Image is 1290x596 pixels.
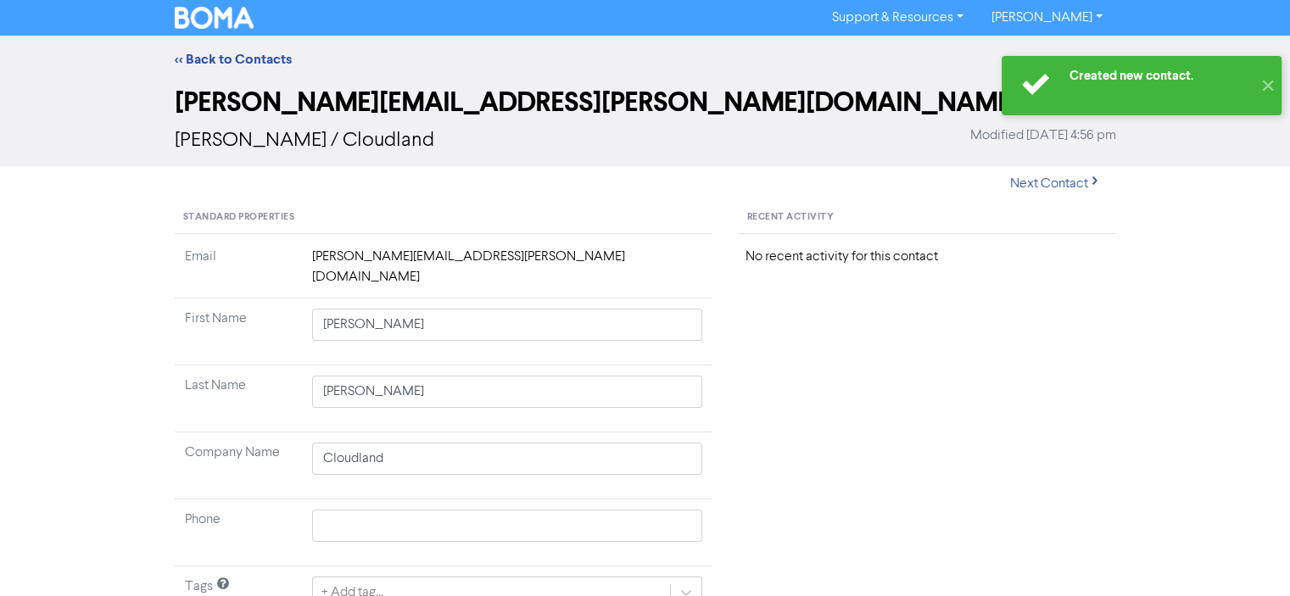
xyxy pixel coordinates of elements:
div: Recent Activity [738,202,1115,234]
td: Phone [175,499,302,566]
td: Email [175,247,302,298]
div: Created new contact. [1069,67,1252,85]
td: First Name [175,298,302,365]
a: [PERSON_NAME] [977,4,1115,31]
span: [PERSON_NAME] / Cloudland [175,131,434,151]
span: Modified [DATE] 4:56 pm [970,125,1116,146]
td: [PERSON_NAME][EMAIL_ADDRESS][PERSON_NAME][DOMAIN_NAME] [302,247,713,298]
img: BOMA Logo [175,7,254,29]
td: Company Name [175,432,302,499]
div: No recent activity for this contact [745,247,1109,267]
div: Standard Properties [175,202,713,234]
td: Last Name [175,365,302,432]
a: << Back to Contacts [175,51,292,68]
button: Next Contact [996,166,1116,202]
h2: [PERSON_NAME][EMAIL_ADDRESS][PERSON_NAME][DOMAIN_NAME] [175,86,1116,119]
iframe: Chat Widget [1078,413,1290,596]
a: Support & Resources [818,4,977,31]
